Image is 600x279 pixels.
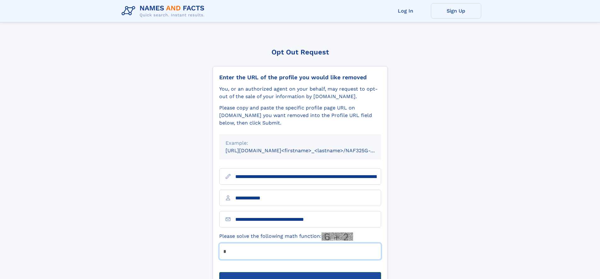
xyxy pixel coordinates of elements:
[219,232,353,241] label: Please solve the following math function:
[219,74,381,81] div: Enter the URL of the profile you would like removed
[213,48,388,56] div: Opt Out Request
[219,104,381,127] div: Please copy and paste the specific profile page URL on [DOMAIN_NAME] you want removed into the Pr...
[431,3,481,19] a: Sign Up
[219,85,381,100] div: You, or an authorized agent on your behalf, may request to opt-out of the sale of your informatio...
[226,139,375,147] div: Example:
[226,148,393,153] small: [URL][DOMAIN_NAME]<firstname>_<lastname>/NAF325G-xxxxxxxx
[119,3,210,20] img: Logo Names and Facts
[380,3,431,19] a: Log In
